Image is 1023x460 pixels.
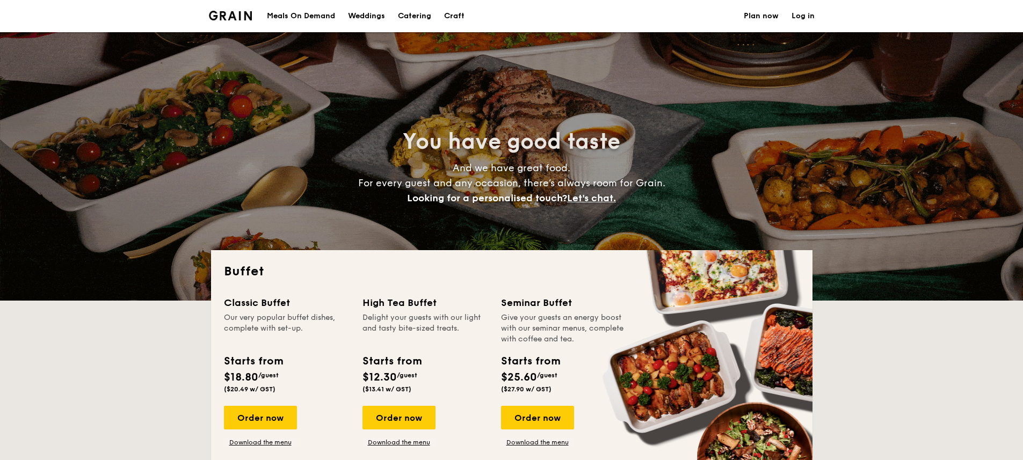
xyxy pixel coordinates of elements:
a: Download the menu [224,438,297,447]
div: Classic Buffet [224,295,350,310]
a: Download the menu [362,438,436,447]
div: High Tea Buffet [362,295,488,310]
a: Logotype [209,11,252,20]
span: /guest [397,371,417,379]
div: Starts from [501,353,560,369]
span: $25.60 [501,371,537,384]
span: Let's chat. [567,192,616,204]
span: /guest [258,371,279,379]
div: Order now [362,406,436,429]
div: Our very popular buffet dishes, complete with set-up. [224,312,350,345]
span: $12.30 [362,371,397,384]
div: Order now [501,406,574,429]
div: Give your guests an energy boost with our seminar menus, complete with coffee and tea. [501,312,627,345]
span: ($20.49 w/ GST) [224,385,275,393]
span: $18.80 [224,371,258,384]
span: /guest [537,371,557,379]
span: ($13.41 w/ GST) [362,385,411,393]
div: Seminar Buffet [501,295,627,310]
span: ($27.90 w/ GST) [501,385,552,393]
div: Order now [224,406,297,429]
a: Download the menu [501,438,574,447]
div: Starts from [362,353,421,369]
img: Grain [209,11,252,20]
div: Starts from [224,353,282,369]
h2: Buffet [224,263,800,280]
div: Delight your guests with our light and tasty bite-sized treats. [362,312,488,345]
